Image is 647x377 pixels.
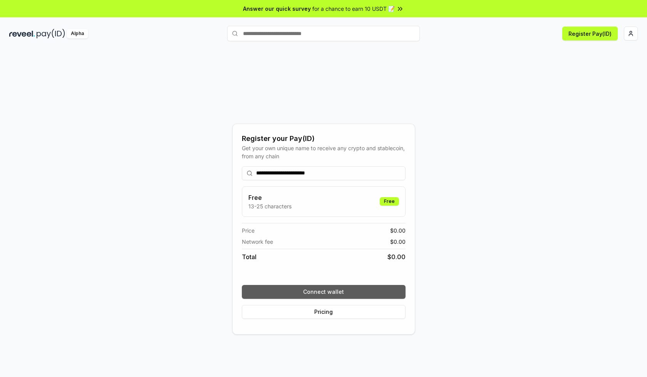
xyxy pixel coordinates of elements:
span: for a chance to earn 10 USDT 📝 [312,5,395,13]
span: Answer our quick survey [243,5,311,13]
button: Register Pay(ID) [562,27,618,40]
p: 13-25 characters [248,202,292,210]
button: Connect wallet [242,285,406,299]
span: $ 0.00 [387,252,406,261]
div: Register your Pay(ID) [242,133,406,144]
img: reveel_dark [9,29,35,39]
div: Free [380,197,399,206]
span: $ 0.00 [390,238,406,246]
div: Get your own unique name to receive any crypto and stablecoin, from any chain [242,144,406,160]
button: Pricing [242,305,406,319]
span: $ 0.00 [390,226,406,235]
div: Alpha [67,29,88,39]
span: Price [242,226,255,235]
img: pay_id [37,29,65,39]
span: Network fee [242,238,273,246]
span: Total [242,252,256,261]
h3: Free [248,193,292,202]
